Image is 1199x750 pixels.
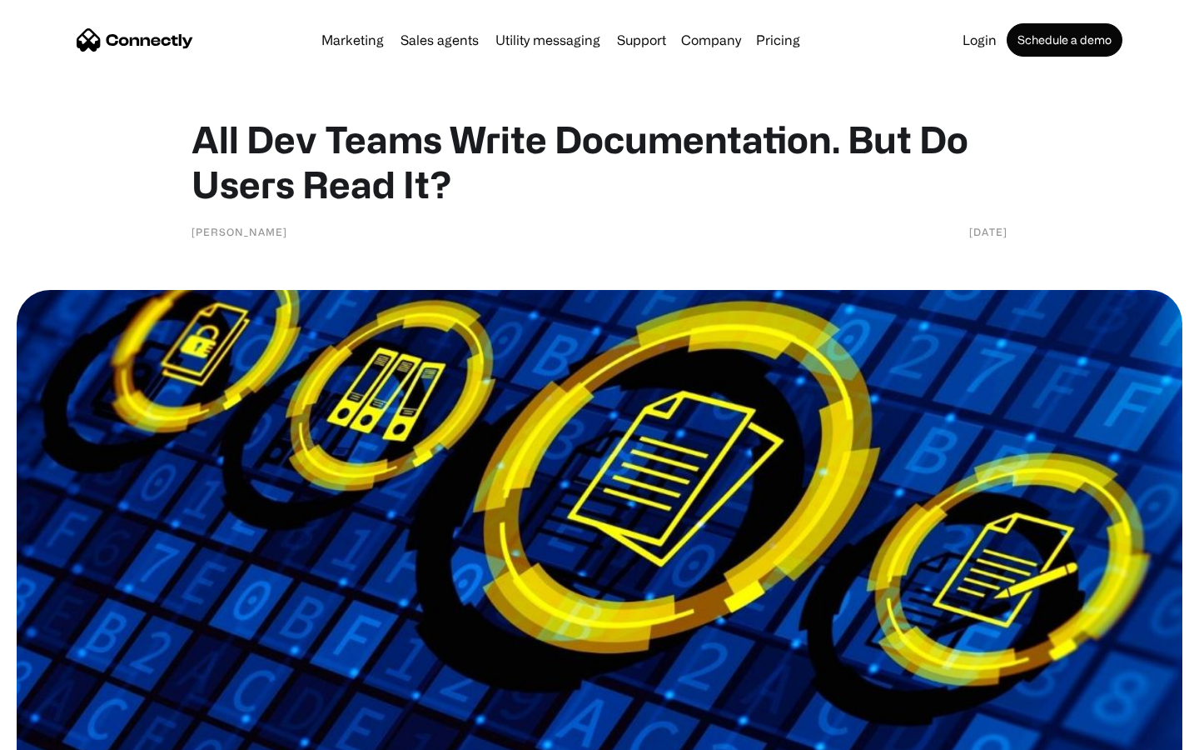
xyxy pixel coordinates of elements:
[749,33,807,47] a: Pricing
[969,223,1007,240] div: [DATE]
[956,33,1003,47] a: Login
[192,223,287,240] div: [PERSON_NAME]
[489,33,607,47] a: Utility messaging
[17,721,100,744] aside: Language selected: English
[394,33,485,47] a: Sales agents
[315,33,391,47] a: Marketing
[192,117,1007,207] h1: All Dev Teams Write Documentation. But Do Users Read It?
[681,28,741,52] div: Company
[33,721,100,744] ul: Language list
[610,33,673,47] a: Support
[676,28,746,52] div: Company
[1007,23,1122,57] a: Schedule a demo
[77,27,193,52] a: home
